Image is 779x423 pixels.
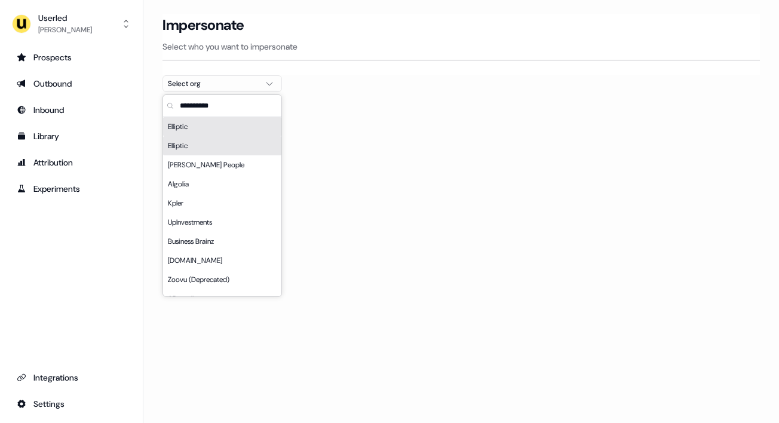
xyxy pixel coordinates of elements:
div: Prospects [17,51,126,63]
h3: Impersonate [162,16,244,34]
div: Business Brainz [163,232,281,251]
div: Zoovu (Deprecated) [163,270,281,289]
div: [DOMAIN_NAME] [163,251,281,270]
div: Settings [17,398,126,410]
a: Go to integrations [10,394,133,413]
div: Attribution [17,157,126,168]
a: Go to prospects [10,48,133,67]
p: Select who you want to impersonate [162,41,760,53]
div: Integrations [17,372,126,384]
div: Outbound [17,78,126,90]
div: Elliptic [163,117,281,136]
a: Go to Inbound [10,100,133,119]
div: Suggestions [163,117,281,296]
a: Go to experiments [10,179,133,198]
div: Select org [168,78,257,90]
div: ADvendio [163,289,281,308]
div: Userled [38,12,92,24]
div: Kpler [163,194,281,213]
a: Go to integrations [10,368,133,387]
a: Go to outbound experience [10,74,133,93]
div: Algolia [163,174,281,194]
div: [PERSON_NAME] People [163,155,281,174]
div: UpInvestments [163,213,281,232]
button: Userled[PERSON_NAME] [10,10,133,38]
a: Go to attribution [10,153,133,172]
button: Select org [162,75,282,92]
div: Elliptic [163,136,281,155]
a: Go to templates [10,127,133,146]
div: [PERSON_NAME] [38,24,92,36]
div: Library [17,130,126,142]
div: Experiments [17,183,126,195]
div: Inbound [17,104,126,116]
